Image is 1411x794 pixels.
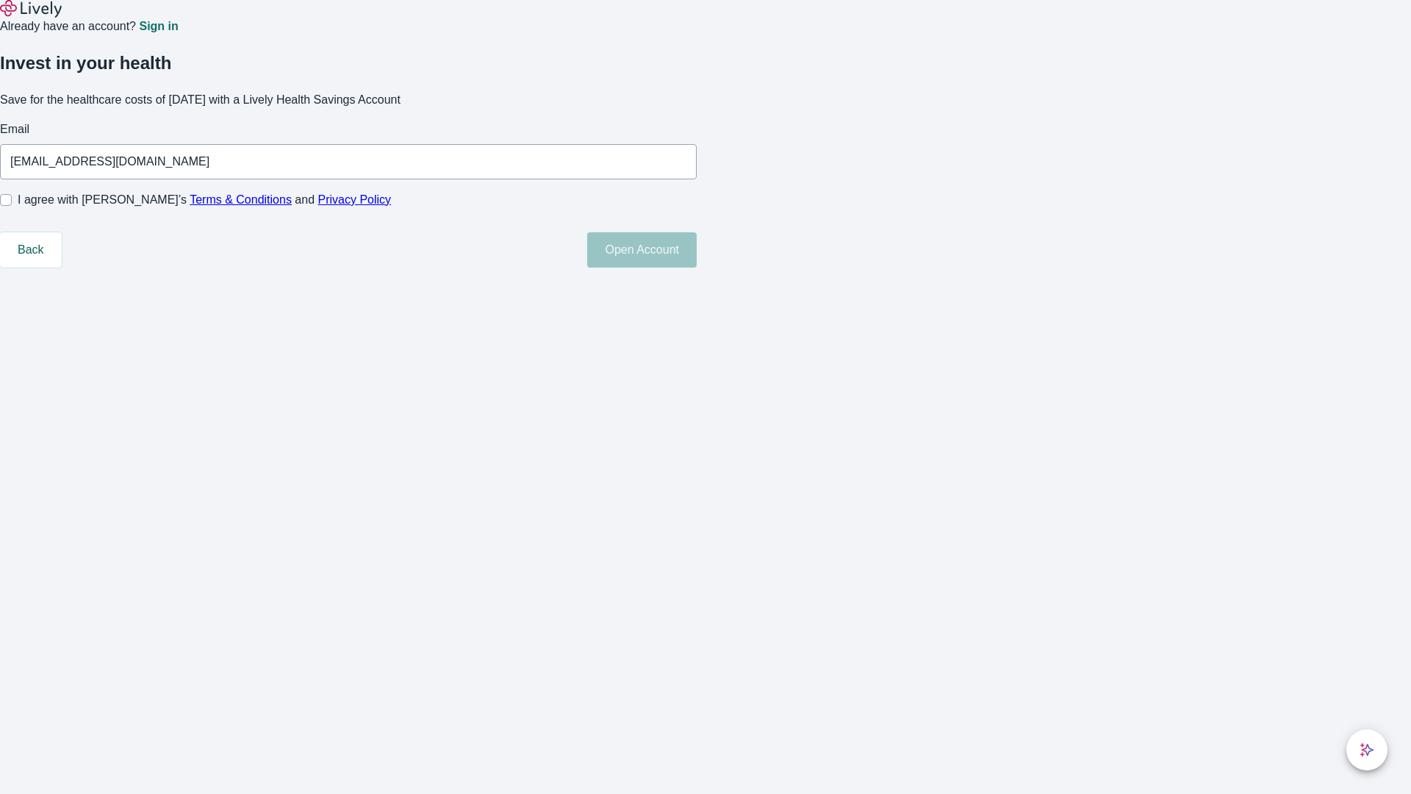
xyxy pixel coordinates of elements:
svg: Lively AI Assistant [1360,743,1374,757]
button: chat [1346,729,1387,770]
a: Sign in [139,21,178,32]
a: Privacy Policy [318,193,392,206]
a: Terms & Conditions [190,193,292,206]
span: I agree with [PERSON_NAME]’s and [18,191,391,209]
